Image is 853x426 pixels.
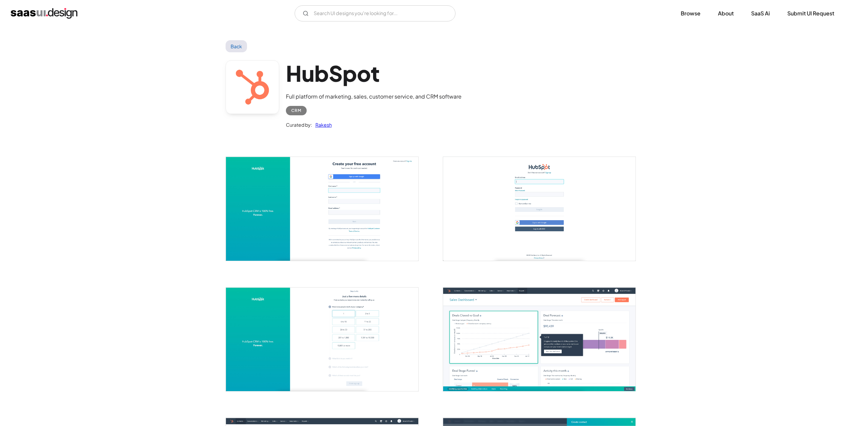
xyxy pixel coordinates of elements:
[291,107,301,115] div: CRM
[286,60,462,86] h1: HubSpot
[226,288,418,391] img: 6018af9ba8d17f7ec71e4978_HubSpot-just-few-more-details.jpg
[286,121,312,129] div: Curated by:
[779,6,842,21] a: Submit UI Request
[710,6,742,21] a: About
[312,121,332,129] a: Rakesh
[286,93,462,101] div: Full platform of marketing, sales, customer service, and CRM software
[443,288,635,391] img: 6018af9b5f7f2c2d465bbe44_HubSpot-sales-dashbboard.jpg
[226,157,418,260] img: 6018af9b1474bdeae3bf54d8_HubSpot-create-account.jpg
[226,157,418,260] a: open lightbox
[11,8,77,19] a: home
[295,5,455,21] input: Search UI designs you're looking for...
[743,6,778,21] a: SaaS Ai
[443,157,635,260] a: open lightbox
[443,157,635,260] img: 6018af9b9614ec318a8533a9_HubSpot-login.jpg
[226,288,418,391] a: open lightbox
[226,40,247,52] a: Back
[295,5,455,21] form: Email Form
[673,6,709,21] a: Browse
[443,288,635,391] a: open lightbox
